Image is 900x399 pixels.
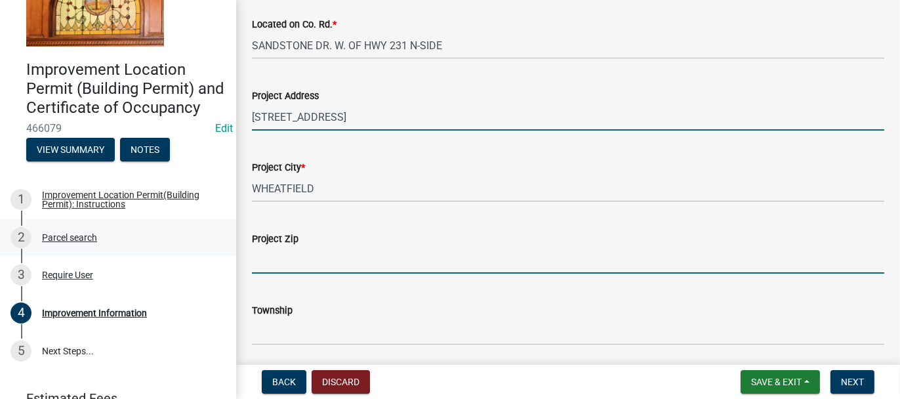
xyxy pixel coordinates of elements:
button: Notes [120,138,170,161]
button: Next [830,370,874,394]
span: 466079 [26,122,210,135]
wm-modal-confirm: Notes [120,146,170,156]
h4: Improvement Location Permit (Building Permit) and Certificate of Occupancy [26,60,226,117]
wm-modal-confirm: Summary [26,146,115,156]
div: Improvement Location Permit(Building Permit): Instructions [42,190,215,209]
label: Township [252,306,293,316]
span: Back [272,377,296,387]
label: Project City [252,163,305,173]
div: 2 [10,227,31,248]
div: 1 [10,189,31,210]
button: Discard [312,370,370,394]
button: View Summary [26,138,115,161]
button: Back [262,370,306,394]
div: 3 [10,264,31,285]
button: Save & Exit [741,370,820,394]
label: Project Zip [252,235,298,244]
label: Located on Co. Rd. [252,20,337,30]
wm-modal-confirm: Edit Application Number [215,122,233,135]
label: Project Address [252,92,319,101]
span: Next [841,377,864,387]
div: Parcel search [42,233,97,242]
a: Edit [215,122,233,135]
div: Require User [42,270,93,280]
div: 4 [10,303,31,324]
div: Improvement Information [42,308,147,318]
span: Save & Exit [751,377,802,387]
div: 5 [10,341,31,362]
